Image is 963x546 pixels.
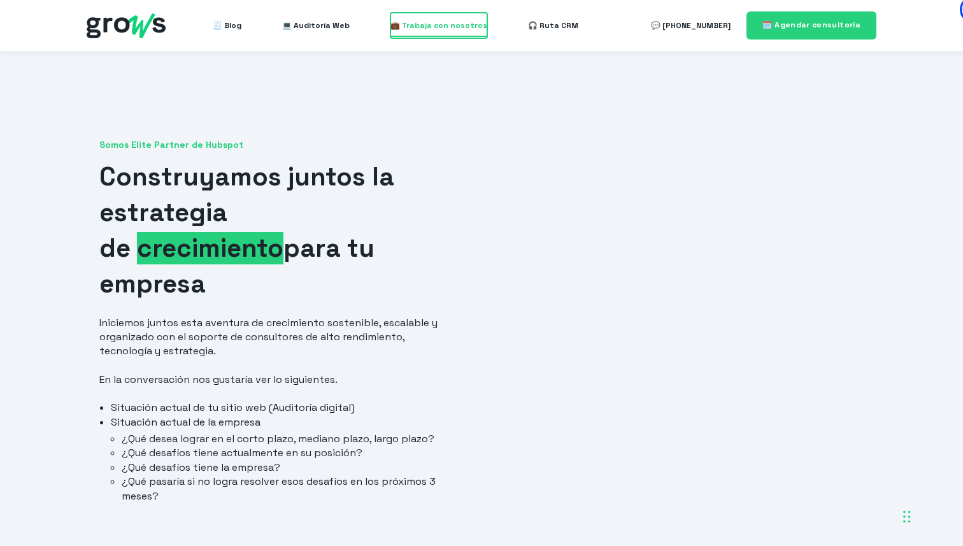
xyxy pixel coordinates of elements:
[528,13,578,38] a: 🎧 Ruta CRM
[99,159,459,302] h1: Construyamos juntos la estrategia de para tu empresa
[87,13,166,38] img: grows - hubspot
[762,20,860,30] span: 🗓️ Agendar consultoría
[390,13,487,38] a: 💼 Trabaja con nosotros
[137,232,283,264] span: crecimiento
[99,316,459,358] p: Iniciemos juntos esta aventura de crecimiento sostenible, escalable y organizado con el soporte d...
[122,461,459,475] li: ¿Qué desafíos tiene la empresa?
[111,415,459,503] li: Situación actual de la empresa
[651,13,731,38] a: 💬 [PHONE_NUMBER]
[122,475,459,503] li: ¿Qué pasaría si no logra resolver esos desafíos en los próximos 3 meses?
[213,13,241,38] a: 🧾 Blog
[734,368,963,546] div: Widget de chat
[99,373,459,387] p: En la conversación nos gustaría ver lo siguientes.
[734,368,963,546] iframe: Chat Widget
[746,11,876,39] a: 🗓️ Agendar consultoría
[122,446,459,460] li: ¿Qué desafíos tiene actualmente en su posición?
[282,13,350,38] a: 💻 Auditoría Web
[903,498,911,536] div: Arrastrar
[122,432,459,446] li: ¿Qué desea lograr en el corto plazo, mediano plazo, largo plazo?
[99,139,459,152] span: Somos Elite Partner de Hubspot
[111,401,459,415] li: Situación actual de tu sitio web (Auditoría digital)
